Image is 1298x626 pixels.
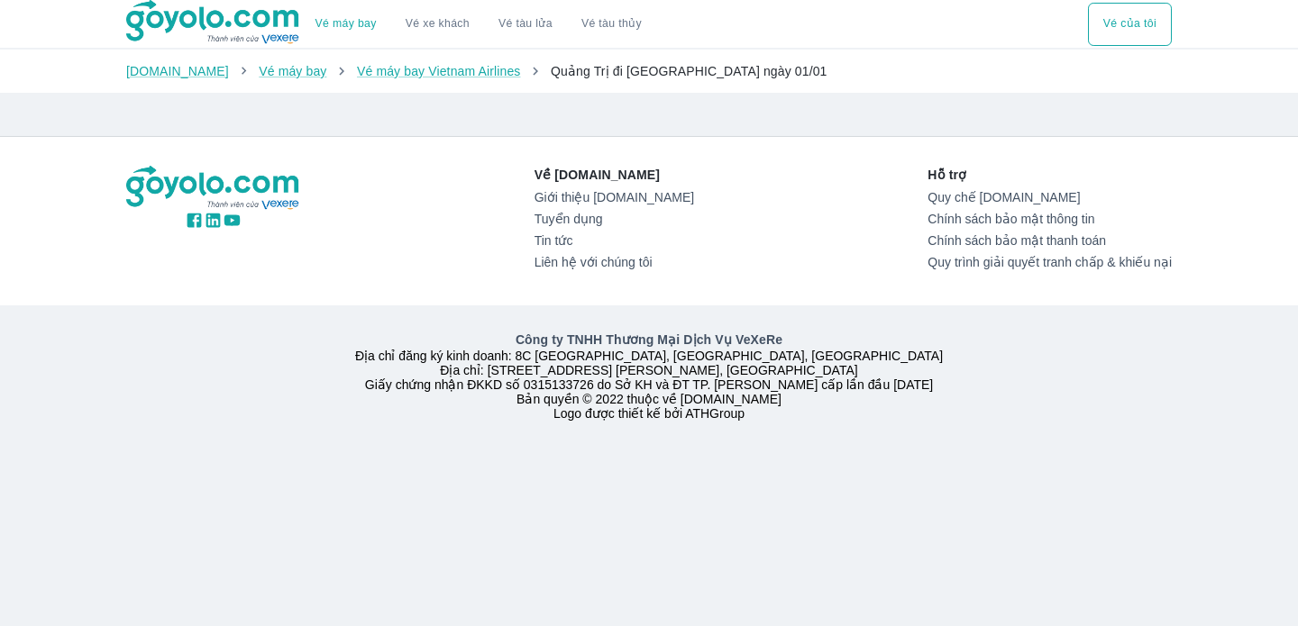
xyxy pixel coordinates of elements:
[126,62,1172,80] nav: breadcrumb
[259,64,326,78] a: Vé máy bay
[535,255,694,269] a: Liên hệ với chúng tôi
[484,3,567,46] a: Vé tàu lửa
[535,233,694,248] a: Tin tức
[928,255,1172,269] a: Quy trình giải quyết tranh chấp & khiếu nại
[126,64,229,78] a: [DOMAIN_NAME]
[535,212,694,226] a: Tuyển dụng
[928,233,1172,248] a: Chính sách bảo mật thanh toán
[357,64,521,78] a: Vé máy bay Vietnam Airlines
[567,3,656,46] button: Vé tàu thủy
[1088,3,1172,46] div: choose transportation mode
[928,190,1172,204] a: Quy chế [DOMAIN_NAME]
[130,331,1168,349] p: Công ty TNHH Thương Mại Dịch Vụ VeXeRe
[535,190,694,204] a: Giới thiệu [DOMAIN_NAME]
[551,64,827,78] span: Quảng Trị đi [GEOGRAPHIC_DATA] ngày 01/01
[315,17,377,31] a: Vé máy bay
[928,212,1172,226] a: Chính sách bảo mật thông tin
[301,3,656,46] div: choose transportation mode
[1088,3,1172,46] button: Vé của tôi
[535,166,694,184] p: Về [DOMAIN_NAME]
[406,17,470,31] a: Vé xe khách
[126,166,301,211] img: logo
[928,166,1172,184] p: Hỗ trợ
[115,331,1183,421] div: Địa chỉ đăng ký kinh doanh: 8C [GEOGRAPHIC_DATA], [GEOGRAPHIC_DATA], [GEOGRAPHIC_DATA] Địa chỉ: [...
